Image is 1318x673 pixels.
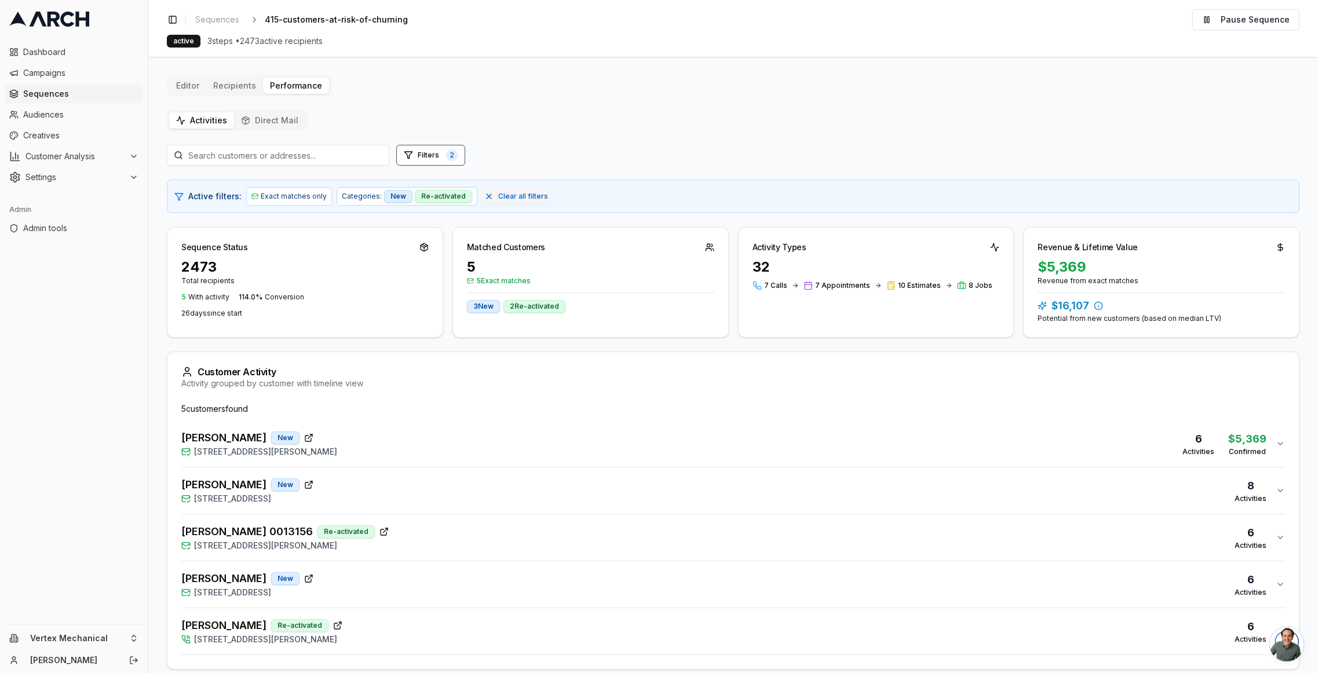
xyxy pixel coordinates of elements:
div: 2473 [181,258,429,276]
div: New [271,478,300,491]
div: 6 [1235,619,1266,635]
span: Clear all filters [498,192,548,201]
button: Activities [169,112,234,129]
span: Active filters: [188,191,242,202]
span: Audiences [23,109,138,120]
div: $ 5,369 [1228,431,1266,447]
div: Re-activated [317,525,375,538]
span: Sequences [23,88,138,100]
p: Total recipients [181,276,429,286]
span: [PERSON_NAME] [181,430,266,446]
div: Open chat [1269,627,1304,661]
span: [PERSON_NAME] [181,617,266,634]
div: Re-activated [271,619,328,632]
a: Sequences [5,85,143,103]
div: 6 [1182,431,1214,447]
span: 5 Exact matches [467,276,714,286]
button: [PERSON_NAME]New[STREET_ADDRESS]8Activities [181,467,1285,514]
span: [PERSON_NAME] 0013156 [181,524,313,540]
span: [PERSON_NAME] [181,570,266,587]
button: Open filters (2 active) [396,145,465,166]
div: Activities [1235,635,1266,644]
input: Search customers or addresses... [167,145,389,166]
span: Customer Analysis [25,151,125,162]
span: [STREET_ADDRESS] [194,587,271,598]
span: Sequences [195,14,239,25]
div: New [384,190,412,203]
span: Exact matches only [261,192,327,201]
div: Matched Customers [467,242,545,253]
div: $5,369 [1038,258,1285,276]
span: 8 Jobs [969,281,992,290]
span: [STREET_ADDRESS][PERSON_NAME] [194,540,337,551]
div: $16,107 [1038,298,1285,314]
span: [STREET_ADDRESS] [194,493,271,504]
div: Activity Types [753,242,806,253]
div: Activities [1235,588,1266,597]
button: Performance [263,78,329,94]
div: 6 [1235,572,1266,588]
button: Pause Sequence [1192,9,1299,30]
button: Recipients [206,78,263,94]
span: 2 [446,149,458,161]
div: Activities [1235,541,1266,550]
span: Vertex Mechanical [30,633,125,643]
a: Campaigns [5,64,143,82]
button: Customer Analysis [5,147,143,166]
a: Dashboard [5,43,143,61]
button: Direct Mail [234,112,305,129]
div: 6 [1235,525,1266,541]
button: [PERSON_NAME]New[STREET_ADDRESS][PERSON_NAME]6Activities$5,369Confirmed [181,420,1285,467]
div: 5 [467,258,714,276]
span: Campaigns [23,67,138,79]
button: Settings [5,168,143,186]
span: Categories: [342,192,382,201]
span: [STREET_ADDRESS][PERSON_NAME] [194,634,337,645]
span: Creatives [23,130,138,141]
div: Confirmed [1228,447,1266,456]
nav: breadcrumb [191,12,426,28]
div: Admin [5,200,143,219]
span: Dashboard [23,46,138,58]
a: Admin tools [5,219,143,237]
a: Creatives [5,126,143,145]
span: Settings [25,171,125,183]
button: [PERSON_NAME] 0013156Re-activated[STREET_ADDRESS][PERSON_NAME]6Activities [181,514,1285,561]
div: active [167,35,200,47]
span: 114.0 % [239,292,262,301]
span: [STREET_ADDRESS][PERSON_NAME] [194,446,337,458]
button: Log out [126,652,142,668]
span: 3 steps • 2473 active recipients [207,35,323,47]
span: 7 Calls [764,281,787,290]
button: Vertex Mechanical [5,629,143,648]
div: Potential from new customers (based on median LTV) [1038,314,1285,323]
div: Sequence Status [181,242,248,253]
a: Sequences [191,12,244,28]
span: 7 Appointments [815,281,870,290]
div: 2 Re-activated [503,300,565,313]
div: Activities [1182,447,1214,456]
div: 32 [753,258,1000,276]
span: 415-customers-at-risk-of-churning [265,14,408,25]
div: 3 New [467,300,500,313]
span: 5 [181,292,186,301]
a: [PERSON_NAME] [30,654,116,666]
span: [PERSON_NAME] [181,477,266,493]
div: Revenue & Lifetime Value [1038,242,1138,253]
div: 8 [1235,478,1266,494]
span: Conversion [265,292,304,301]
a: Audiences [5,105,143,124]
span: With activity [188,292,229,301]
span: 10 Estimates [898,281,941,290]
p: 26 day s since start [181,309,429,318]
div: Activities [1235,494,1266,503]
button: [PERSON_NAME]New[STREET_ADDRESS]6Activities [181,561,1285,608]
div: Revenue from exact matches [1038,276,1285,286]
div: Activity grouped by customer with timeline view [181,378,1285,389]
div: New [271,431,300,444]
div: New [271,572,300,585]
div: 5 customer s found [181,403,1285,415]
div: Customer Activity [181,366,1285,378]
span: Admin tools [23,222,138,234]
button: [PERSON_NAME]Re-activated[STREET_ADDRESS][PERSON_NAME]6Activities [181,608,1285,654]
